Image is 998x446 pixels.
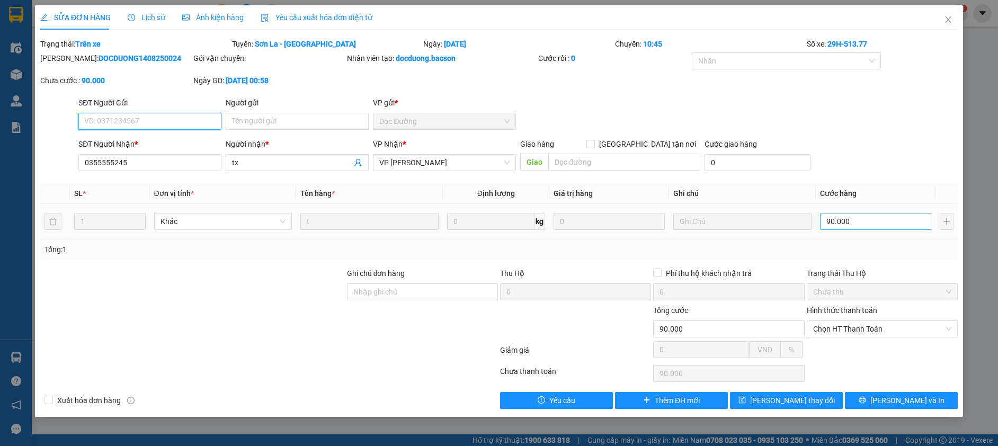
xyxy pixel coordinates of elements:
[738,396,746,405] span: save
[261,13,372,22] span: Yêu cầu xuất hóa đơn điện tử
[300,189,335,198] span: Tên hàng
[807,267,958,279] div: Trạng thái Thu Hộ
[373,140,403,148] span: VP Nhận
[499,365,652,384] div: Chưa thanh toán
[39,38,231,50] div: Trạng thái:
[154,189,194,198] span: Đơn vị tính
[933,5,963,35] button: Close
[347,52,537,64] div: Nhân viên tạo:
[44,244,386,255] div: Tổng: 1
[520,154,548,171] span: Giao
[662,267,756,279] span: Phí thu hộ khách nhận trả
[549,395,575,406] span: Yêu cầu
[870,395,944,406] span: [PERSON_NAME] và In
[44,213,61,230] button: delete
[520,140,554,148] span: Giao hàng
[730,392,843,409] button: save[PERSON_NAME] thay đổi
[827,40,867,48] b: 29H-513.77
[300,213,439,230] input: VD: Bàn, Ghế
[806,38,959,50] div: Số xe:
[75,40,101,48] b: Trên xe
[477,189,515,198] span: Định lượng
[231,38,423,50] div: Tuyến:
[820,189,857,198] span: Cước hàng
[127,397,135,404] span: info-circle
[758,345,772,354] span: VND
[571,54,575,63] b: 0
[669,183,816,204] th: Ghi chú
[40,13,111,22] span: SỬA ĐƠN HÀNG
[193,75,344,86] div: Ngày GD:
[78,138,221,150] div: SĐT Người Nhận
[40,75,191,86] div: Chưa cước :
[40,14,48,21] span: edit
[161,213,286,229] span: Khác
[548,154,700,171] input: Dọc đường
[705,140,757,148] label: Cước giao hàng
[347,283,498,300] input: Ghi chú đơn hàng
[379,155,510,171] span: VP Thanh Xuân
[807,306,877,315] label: Hình thức thanh toán
[499,344,652,363] div: Giảm giá
[705,154,810,171] input: Cước giao hàng
[226,76,269,85] b: [DATE] 00:58
[615,392,728,409] button: plusThêm ĐH mới
[500,392,613,409] button: exclamation-circleYêu cầu
[347,269,405,278] label: Ghi chú đơn hàng
[750,395,835,406] span: [PERSON_NAME] thay đổi
[655,395,700,406] span: Thêm ĐH mới
[643,396,651,405] span: plus
[643,40,662,48] b: 10:45
[74,189,83,198] span: SL
[78,97,221,109] div: SĐT Người Gửi
[538,396,545,405] span: exclamation-circle
[128,13,165,22] span: Lịch sử
[554,189,593,198] span: Giá trị hàng
[373,97,516,109] div: VP gửi
[940,213,954,230] button: plus
[595,138,700,150] span: [GEOGRAPHIC_DATA] tận nơi
[261,14,269,22] img: icon
[653,306,688,315] span: Tổng cước
[500,269,524,278] span: Thu Hộ
[53,395,125,406] span: Xuất hóa đơn hàng
[40,52,191,64] div: [PERSON_NAME]:
[226,97,369,109] div: Người gửi
[614,38,806,50] div: Chuyến:
[845,392,958,409] button: printer[PERSON_NAME] và In
[396,54,456,63] b: docduong.bacson
[379,113,510,129] span: Dọc Đường
[944,15,952,24] span: close
[128,14,135,21] span: clock-circle
[673,213,812,230] input: Ghi Chú
[789,345,794,354] span: %
[534,213,545,230] span: kg
[182,13,244,22] span: Ảnh kiện hàng
[182,14,190,21] span: picture
[82,76,105,85] b: 90.000
[354,158,362,167] span: user-add
[859,396,866,405] span: printer
[226,138,369,150] div: Người nhận
[538,52,689,64] div: Cước rồi :
[813,321,951,337] span: Chọn HT Thanh Toán
[255,40,356,48] b: Sơn La - [GEOGRAPHIC_DATA]
[422,38,614,50] div: Ngày:
[99,54,181,63] b: DOCDUONG1408250024
[193,52,344,64] div: Gói vận chuyển:
[554,213,665,230] input: 0
[444,40,466,48] b: [DATE]
[813,284,951,300] span: Chưa thu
